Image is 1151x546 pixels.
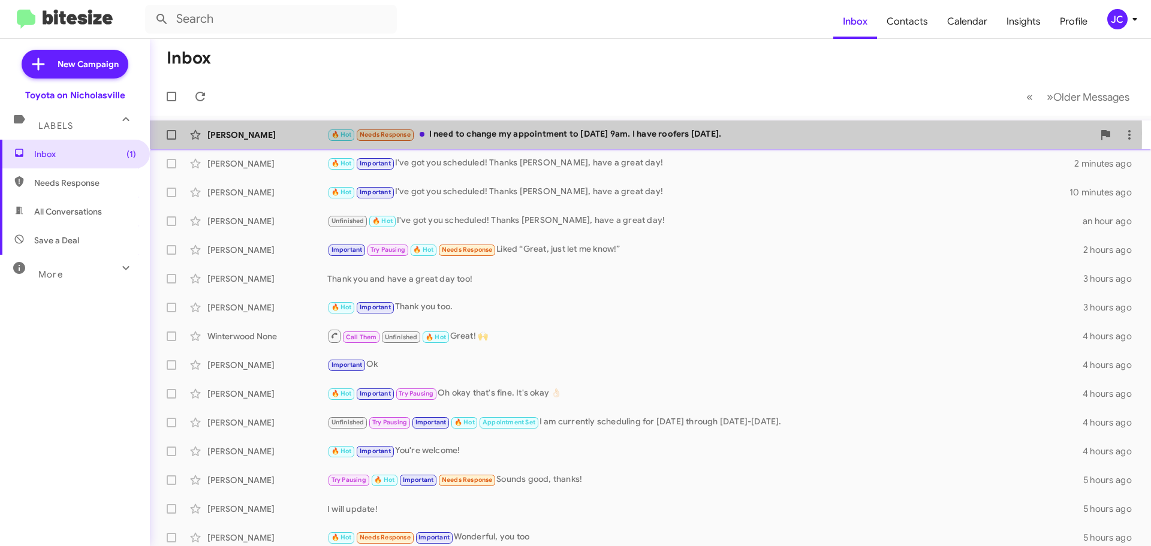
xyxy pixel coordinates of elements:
span: Appointment Set [483,418,535,426]
span: Needs Response [360,533,411,541]
div: Liked “Great, just let me know!” [327,243,1083,257]
div: [PERSON_NAME] [207,532,327,544]
span: Needs Response [360,131,411,138]
div: Ok [327,358,1083,372]
div: [PERSON_NAME] [207,301,327,313]
span: 🔥 Hot [426,333,446,341]
div: 10 minutes ago [1069,186,1141,198]
span: Important [360,188,391,196]
span: Important [403,476,434,484]
div: JC [1107,9,1128,29]
button: Next [1039,85,1137,109]
span: Labels [38,120,73,131]
span: Try Pausing [370,246,405,254]
span: Important [332,361,363,369]
span: 🔥 Hot [332,131,352,138]
div: [PERSON_NAME] [207,215,327,227]
span: Unfinished [385,333,418,341]
div: I am currently scheduling for [DATE] through [DATE]-[DATE]. [327,415,1083,429]
span: Older Messages [1053,91,1129,104]
span: 🔥 Hot [332,533,352,541]
a: New Campaign [22,50,128,79]
span: 🔥 Hot [332,188,352,196]
span: Important [415,418,447,426]
div: 4 hours ago [1083,417,1141,429]
span: Important [360,447,391,455]
span: Needs Response [34,177,136,189]
span: Needs Response [442,476,493,484]
span: Important [418,533,450,541]
div: 4 hours ago [1083,359,1141,371]
div: Wonderful, you too [327,530,1083,544]
a: Calendar [938,4,997,39]
span: More [38,269,63,280]
span: (1) [126,148,136,160]
div: Great! 🙌 [327,328,1083,343]
span: 🔥 Hot [372,217,393,225]
span: 🔥 Hot [454,418,475,426]
button: JC [1097,9,1138,29]
span: Important [360,303,391,311]
span: Unfinished [332,418,364,426]
div: 3 hours ago [1083,301,1141,313]
div: Thank you and have a great day too! [327,273,1083,285]
span: Try Pausing [372,418,407,426]
div: 2 hours ago [1083,244,1141,256]
div: Thank you too. [327,300,1083,314]
div: I've got you scheduled! Thanks [PERSON_NAME], have a great day! [327,156,1074,170]
div: Toyota on Nicholasville [25,89,125,101]
div: 2 minutes ago [1074,158,1141,170]
div: 5 hours ago [1083,474,1141,486]
div: 5 hours ago [1083,503,1141,515]
span: Profile [1050,4,1097,39]
div: I need to change my appointment to [DATE] 9am. I have roofers [DATE]. [327,128,1093,141]
nav: Page navigation example [1020,85,1137,109]
div: 4 hours ago [1083,388,1141,400]
div: [PERSON_NAME] [207,186,327,198]
div: [PERSON_NAME] [207,417,327,429]
div: 4 hours ago [1083,330,1141,342]
span: Important [360,159,391,167]
h1: Inbox [167,49,211,68]
div: Oh okay that's fine. It's okay 👌🏻 [327,387,1083,400]
div: Sounds good, thanks! [327,473,1083,487]
a: Inbox [833,4,877,39]
input: Search [145,5,397,34]
span: » [1047,89,1053,104]
span: 🔥 Hot [332,303,352,311]
a: Contacts [877,4,938,39]
span: Try Pausing [332,476,366,484]
div: an hour ago [1083,215,1141,227]
div: 5 hours ago [1083,532,1141,544]
div: I will update! [327,503,1083,515]
span: Unfinished [332,217,364,225]
span: Important [332,246,363,254]
span: 🔥 Hot [332,159,352,167]
div: 3 hours ago [1083,273,1141,285]
span: Save a Deal [34,234,79,246]
span: 🔥 Hot [374,476,394,484]
div: You're welcome! [327,444,1083,458]
span: Call Them [346,333,377,341]
div: [PERSON_NAME] [207,388,327,400]
div: [PERSON_NAME] [207,359,327,371]
div: 4 hours ago [1083,445,1141,457]
span: Needs Response [442,246,493,254]
span: 🔥 Hot [332,447,352,455]
span: Try Pausing [399,390,433,397]
div: [PERSON_NAME] [207,129,327,141]
div: I've got you scheduled! Thanks [PERSON_NAME], have a great day! [327,185,1069,199]
a: Insights [997,4,1050,39]
span: Important [360,390,391,397]
span: 🔥 Hot [413,246,433,254]
span: Inbox [34,148,136,160]
span: All Conversations [34,206,102,218]
span: New Campaign [58,58,119,70]
div: [PERSON_NAME] [207,158,327,170]
div: [PERSON_NAME] [207,503,327,515]
div: [PERSON_NAME] [207,273,327,285]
